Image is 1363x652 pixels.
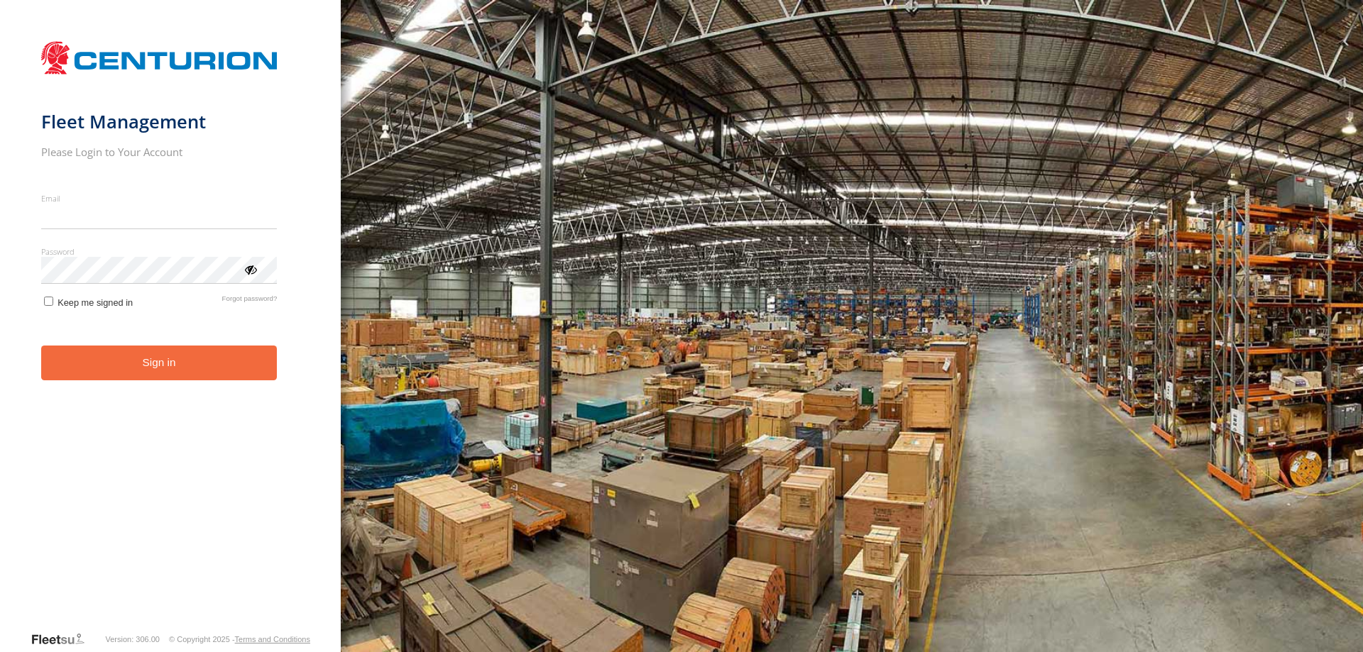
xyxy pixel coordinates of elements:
div: © Copyright 2025 - [169,635,310,643]
div: Version: 306.00 [106,635,160,643]
a: Terms and Conditions [235,635,310,643]
button: Sign in [41,346,278,380]
input: Keep me signed in [44,297,53,306]
label: Password [41,246,278,257]
h2: Please Login to Your Account [41,145,278,159]
h1: Fleet Management [41,110,278,133]
img: Centurion Transport [41,40,278,76]
a: Forgot password? [222,294,278,308]
label: Email [41,193,278,204]
form: main [41,34,300,631]
a: Visit our Website [31,632,96,646]
div: ViewPassword [243,262,257,276]
span: Keep me signed in [58,297,133,308]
